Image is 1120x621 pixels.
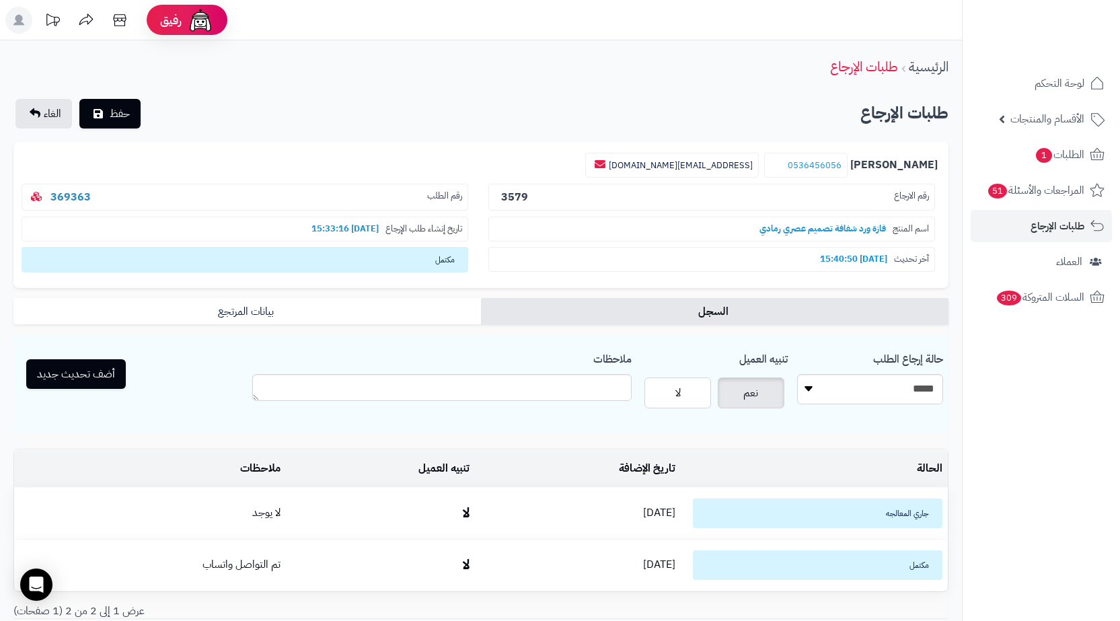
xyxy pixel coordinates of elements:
div: عرض 1 إلى 2 من 2 (1 صفحات) [3,604,481,619]
td: تم التواصل واتساب [14,540,286,591]
a: الرئيسية [909,57,948,77]
h2: طلبات الإرجاع [860,100,948,127]
td: تنبيه العميل [286,450,475,487]
a: طلبات الإرجاع [971,210,1112,242]
label: حالة إرجاع الطلب [873,346,943,367]
span: 51 [988,184,1007,198]
span: الأقسام والمنتجات [1010,110,1084,129]
a: الطلبات1 [971,139,1112,171]
img: ai-face.png [187,7,214,34]
span: رفيق [160,12,182,28]
button: أضف تحديث جديد [26,359,126,389]
a: 369363 [50,189,91,205]
span: لا [675,385,681,401]
a: العملاء [971,246,1112,278]
span: 309 [997,291,1021,305]
a: السجل [481,298,948,325]
button: حفظ [79,99,141,129]
span: تاريخ إنشاء طلب الإرجاع [385,223,462,235]
span: رقم الطلب [427,190,462,205]
span: الغاء [44,106,61,122]
td: تاريخ الإضافة [475,450,681,487]
a: السلات المتروكة309 [971,281,1112,314]
label: تنبيه العميل [739,346,788,367]
a: المراجعات والأسئلة51 [971,174,1112,207]
a: بيانات المرتجع [13,298,481,325]
div: Open Intercom Messenger [20,569,52,601]
span: حفظ [110,106,130,122]
b: [DATE] 15:33:16 [305,222,385,235]
b: [PERSON_NAME] [850,157,938,173]
span: 1 [1036,148,1052,163]
span: آخر تحديث [894,253,929,266]
td: ملاحظات [14,450,286,487]
a: الغاء [15,99,72,129]
td: [DATE] [475,488,681,539]
b: لا [463,503,470,523]
span: جاري المعالجه [693,499,942,528]
b: 3579 [501,189,528,205]
span: السلات المتروكة [996,288,1084,307]
b: فازة ورد شفافة تصميم عصري رمادي [753,222,893,235]
a: [EMAIL_ADDRESS][DOMAIN_NAME] [609,159,753,172]
td: [DATE] [475,540,681,591]
td: الحالة [681,450,948,487]
span: لوحة التحكم [1035,74,1084,93]
span: رقم الارجاع [894,190,929,205]
a: طلبات الإرجاع [830,57,898,77]
a: لوحة التحكم [971,67,1112,100]
td: لا يوجد [14,488,286,539]
span: اسم المنتج [893,223,929,235]
span: العملاء [1056,252,1082,271]
span: نعم [743,385,758,401]
span: مكتمل [693,550,942,580]
span: مكتمل [22,247,468,272]
span: المراجعات والأسئلة [987,181,1084,200]
span: الطلبات [1035,145,1084,164]
span: طلبات الإرجاع [1031,217,1084,235]
b: لا [463,554,470,575]
label: ملاحظات [593,346,632,367]
b: [DATE] 15:40:50 [813,252,894,265]
a: تحديثات المنصة [36,7,69,37]
a: 0536456056 [788,159,842,172]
